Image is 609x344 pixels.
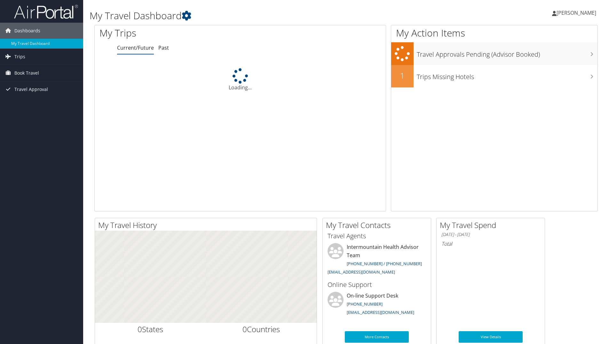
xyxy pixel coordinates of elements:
h2: 1 [391,70,414,81]
span: [PERSON_NAME] [557,9,596,16]
h3: Trips Missing Hotels [417,69,597,81]
h2: My Travel Contacts [326,220,431,231]
a: More Contacts [345,331,409,343]
h6: [DATE] - [DATE] [441,232,540,238]
a: View Details [459,331,523,343]
span: 0 [138,324,142,334]
li: Intermountain Health Advisor Team [324,243,429,277]
h2: My Travel Spend [440,220,545,231]
a: [EMAIL_ADDRESS][DOMAIN_NAME] [347,309,414,315]
a: 1Trips Missing Hotels [391,65,597,87]
a: Current/Future [117,44,154,51]
a: [PERSON_NAME] [552,3,603,22]
h3: Online Support [328,280,426,289]
span: 0 [242,324,247,334]
a: [PHONE_NUMBER] [347,301,383,307]
h2: Countries [211,324,312,335]
h1: My Action Items [391,26,597,40]
h2: States [100,324,201,335]
div: Loading... [95,68,386,91]
li: On-line Support Desk [324,292,429,318]
h2: My Travel History [98,220,317,231]
a: Travel Approvals Pending (Advisor Booked) [391,42,597,65]
img: airportal-logo.png [14,4,78,19]
h3: Travel Agents [328,232,426,241]
h3: Travel Approvals Pending (Advisor Booked) [417,47,597,59]
span: Travel Approval [14,81,48,97]
h1: My Travel Dashboard [90,9,431,22]
a: [PHONE_NUMBER] / [PHONE_NUMBER] [347,261,422,266]
h1: My Trips [99,26,260,40]
span: Dashboards [14,23,40,39]
a: [EMAIL_ADDRESS][DOMAIN_NAME] [328,269,395,275]
span: Trips [14,49,25,65]
span: Book Travel [14,65,39,81]
h6: Total [441,240,540,247]
a: Past [158,44,169,51]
